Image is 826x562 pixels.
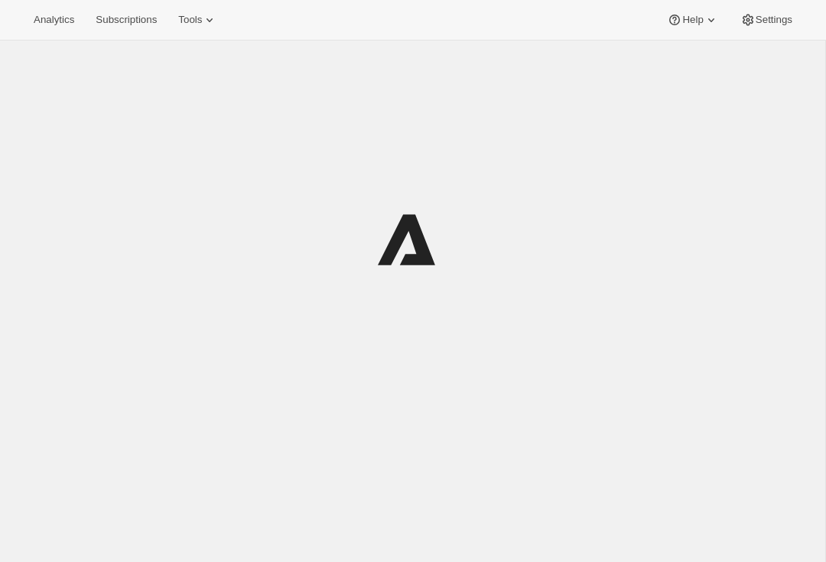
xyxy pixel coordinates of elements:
span: Tools [178,14,202,26]
button: Analytics [24,9,83,31]
button: Help [658,9,727,31]
span: Subscriptions [96,14,157,26]
span: Settings [756,14,792,26]
button: Subscriptions [86,9,166,31]
span: Analytics [34,14,74,26]
button: Settings [731,9,802,31]
button: Tools [169,9,226,31]
span: Help [682,14,703,26]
